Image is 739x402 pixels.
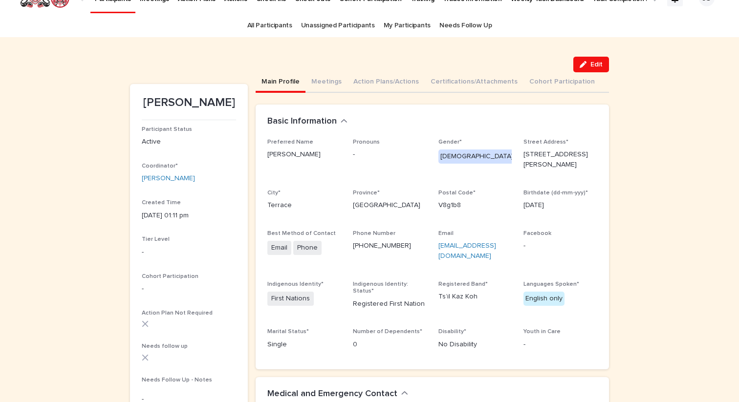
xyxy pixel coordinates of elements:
p: - [142,284,236,294]
p: Active [142,137,236,147]
p: V8g1b8 [438,200,512,211]
a: Needs Follow Up [439,14,492,37]
p: Ts’il Kaz Koh [438,292,512,302]
span: Tier Level [142,236,170,242]
a: My Participants [384,14,431,37]
p: - [353,149,427,160]
span: Province* [353,190,380,196]
div: English only [523,292,565,306]
span: Youth in Care [523,329,561,335]
button: Main Profile [256,72,305,93]
p: [DATE] 01:11 pm [142,211,236,221]
span: City* [267,190,281,196]
span: Coordinator* [142,163,178,169]
h2: Basic Information [267,116,337,127]
button: Edit [573,57,609,72]
span: Phone [293,241,322,255]
span: Email [267,241,291,255]
span: Preferred Name [267,139,313,145]
p: Registered First Nation [353,299,427,309]
span: Registered Band* [438,281,488,287]
button: Action Plans/Actions [348,72,425,93]
span: Cohort Participation [142,274,198,279]
p: - [523,241,597,251]
span: Street Address* [523,139,568,145]
span: Languages Spoken* [523,281,579,287]
button: Basic Information [267,116,348,127]
span: Phone Number [353,231,395,236]
p: [GEOGRAPHIC_DATA] [353,200,427,211]
span: Disability* [438,329,466,335]
span: Indigenous Identity* [267,281,324,287]
span: Best Method of Contact [267,231,336,236]
p: [PERSON_NAME] [267,149,341,160]
span: Email [438,231,454,236]
span: Action Plan Not Required [142,310,213,316]
p: Terrace [267,200,341,211]
a: [PERSON_NAME] [142,173,195,184]
span: Edit [590,61,603,68]
span: Created Time [142,200,181,206]
h2: Medical and Emergency Contact [267,389,397,400]
p: No Disability [438,339,512,350]
span: Needs follow up [142,343,188,349]
button: Medical and Emergency Contact [267,389,408,400]
span: Participant Status [142,127,192,132]
div: [DEMOGRAPHIC_DATA] [438,149,515,164]
button: Meetings [305,72,348,93]
p: 0 [353,339,427,350]
span: Indigenous Identity: Status* [353,281,408,294]
span: First Nations [267,292,314,306]
span: Gender* [438,139,462,145]
p: Single [267,339,341,350]
span: Marital Status* [267,329,309,335]
p: [PERSON_NAME] [142,96,236,110]
p: - [142,247,236,257]
span: Number of Dependents* [353,329,422,335]
span: Birthdate (dd-mm-yyy)* [523,190,588,196]
span: Postal Code* [438,190,476,196]
button: Cohort Participation [523,72,601,93]
a: Unassigned Participants [301,14,375,37]
span: Pronouns [353,139,380,145]
p: - [523,339,597,350]
p: [STREET_ADDRESS][PERSON_NAME] [523,149,597,170]
button: Certifications/Attachments [425,72,523,93]
p: [DATE] [523,200,597,211]
a: All Participants [247,14,292,37]
a: [PHONE_NUMBER] [353,242,411,249]
a: [EMAIL_ADDRESS][DOMAIN_NAME] [438,242,496,259]
span: Facebook [523,231,551,236]
span: Needs Follow Up - Notes [142,377,212,383]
